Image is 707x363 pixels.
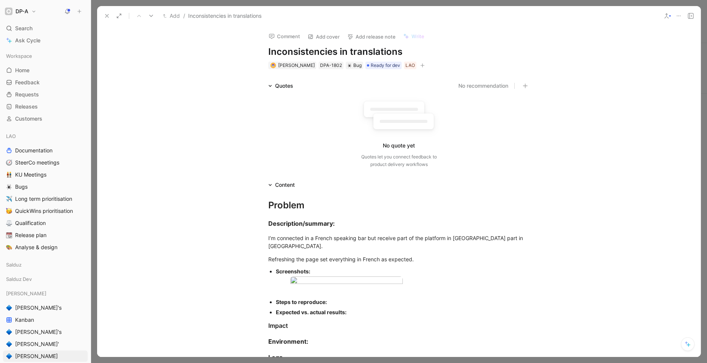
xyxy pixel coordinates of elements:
[5,170,14,179] button: 👬
[15,183,28,191] span: Bugs
[5,182,14,191] button: 🕷️
[346,62,363,69] div: 🕷️Bug
[6,329,12,335] img: 🔷
[290,276,403,287] img: CleanShot 2025-08-20 at 10.36.07.png
[347,63,352,68] img: 🕷️
[3,89,88,100] a: Requests
[275,81,293,90] div: Quotes
[3,77,88,88] a: Feedback
[15,316,34,324] span: Kanban
[15,159,59,166] span: SteerCo meetings
[5,231,14,240] button: 📆
[3,181,88,192] a: 🕷️Bugs
[3,230,88,241] a: 📆Release plan
[265,81,296,90] div: Quotes
[15,244,57,251] span: Analyse & design
[3,288,88,299] div: [PERSON_NAME]
[15,147,53,154] span: Documentation
[3,130,88,253] div: LAODocumentation🧭SteerCo meetings👬KU Meetings🕷️Bugs✈️Long term prioritisation🥳QuickWins prioritis...
[183,11,185,20] span: /
[188,11,261,20] span: Inconsistencies in translations
[15,304,62,312] span: [PERSON_NAME]'s
[3,273,88,285] div: Salduz Dev
[6,52,32,60] span: Workspace
[15,103,38,110] span: Releases
[15,207,73,215] span: QuickWins prioritisation
[15,91,39,98] span: Requests
[400,31,428,42] button: Write
[3,259,88,273] div: Salduz
[6,290,46,297] span: [PERSON_NAME]
[3,338,88,350] a: 🔷[PERSON_NAME]'
[3,6,38,17] button: DP-ADP-A
[5,194,14,203] button: ✈️
[15,8,28,15] h1: DP-A
[304,31,343,42] button: Add cover
[6,220,12,226] img: ⚖️
[265,31,303,42] button: Comment
[268,354,283,361] strong: Logs
[268,321,530,330] div: Impact
[268,46,530,58] h1: Inconsistencies in translations
[6,208,12,214] img: 🥳
[3,23,88,34] div: Search
[347,62,362,69] div: Bug
[3,314,88,326] a: Kanban
[6,244,12,250] img: 🎨
[278,62,315,68] span: [PERSON_NAME]
[268,199,530,212] div: Problem
[6,160,12,166] img: 🧭
[15,67,29,74] span: Home
[3,113,88,124] a: Customers
[5,158,14,167] button: 🧭
[3,273,88,287] div: Salduz Dev
[15,171,46,178] span: KU Meetings
[5,219,14,228] button: ⚖️
[276,299,327,305] strong: Steps to reproduce:
[3,157,88,168] a: 🧭SteerCo meetings
[15,24,32,33] span: Search
[3,101,88,112] a: Releases
[3,65,88,76] a: Home
[15,36,40,45] span: Ask Cycle
[344,31,399,42] button: Add release note
[5,340,14,349] button: 🔷
[268,220,335,227] strong: Description/summary:
[15,195,72,203] span: Long term prioritisation
[3,351,88,362] a: 🔷[PERSON_NAME]
[6,341,12,347] img: 🔷
[6,172,12,178] img: 👬
[361,153,437,168] div: Quotes let you connect feedback to product delivery workflows
[5,243,14,252] button: 🎨
[5,327,14,337] button: 🔷
[15,115,42,123] span: Customers
[6,196,12,202] img: ✈️
[271,64,275,68] img: avatar
[365,62,402,69] div: Ready for dev
[15,328,62,336] span: [PERSON_NAME]'s
[6,261,22,268] span: Salduz
[3,35,88,46] a: Ask Cycle
[5,352,14,361] button: 🔷
[15,79,40,86] span: Feedback
[6,184,12,190] img: 🕷️
[275,180,295,189] div: Content
[6,232,12,238] img: 📆
[268,338,308,345] strong: Environment:
[3,217,88,229] a: ⚖️Qualification
[405,62,415,69] div: LAO
[320,62,342,69] div: DPA-1802
[3,326,88,338] a: 🔷[PERSON_NAME]'s
[5,206,14,216] button: 🥳
[3,302,88,313] a: 🔷[PERSON_NAME]'s
[161,11,182,20] button: Add
[3,259,88,270] div: Salduz
[6,305,12,311] img: 🔷
[15,352,58,360] span: [PERSON_NAME]
[3,145,88,156] a: Documentation
[268,234,530,250] div: I’m connected in a French speaking bar but receive part of the platform in [GEOGRAPHIC_DATA] part...
[276,309,347,315] strong: Expected vs. actual results:
[371,62,400,69] span: Ready for dev
[6,353,12,359] img: 🔷
[15,219,46,227] span: Qualification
